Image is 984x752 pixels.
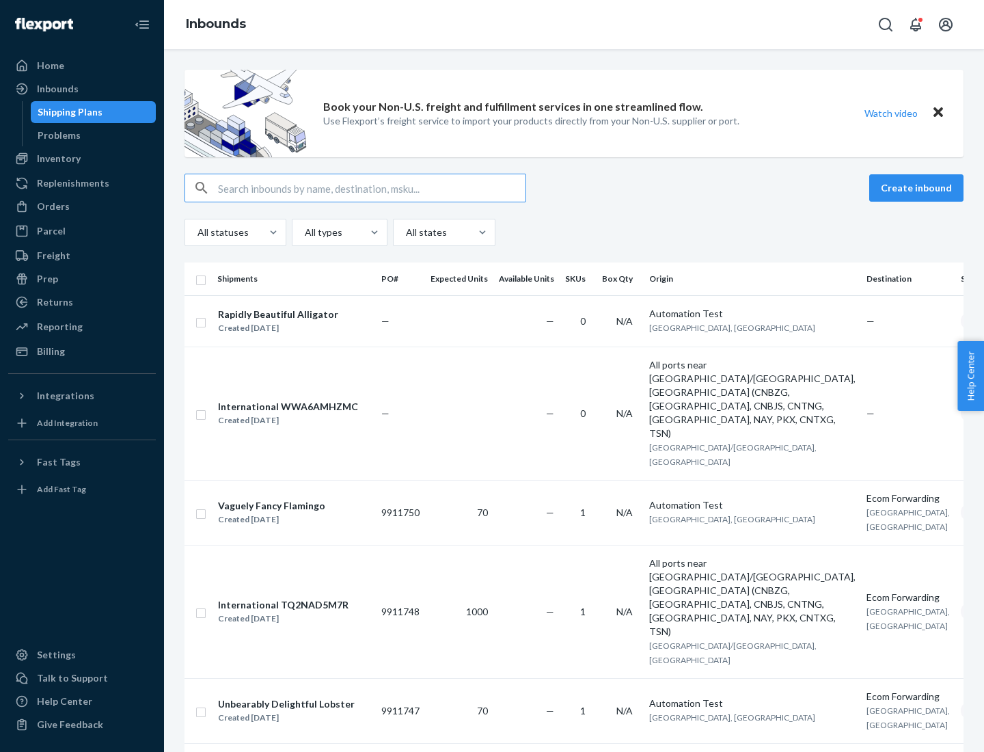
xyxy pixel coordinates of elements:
[38,105,102,119] div: Shipping Plans
[15,18,73,31] img: Flexport logo
[866,606,950,631] span: [GEOGRAPHIC_DATA], [GEOGRAPHIC_DATA]
[37,82,79,96] div: Inbounds
[649,498,856,512] div: Automation Test
[186,16,246,31] a: Inbounds
[8,316,156,338] a: Reporting
[37,695,92,708] div: Help Center
[218,174,525,202] input: Search inbounds by name, destination, msku...
[8,690,156,712] a: Help Center
[866,315,875,327] span: —
[37,224,66,238] div: Parcel
[8,340,156,362] a: Billing
[37,59,64,72] div: Home
[37,417,98,429] div: Add Integration
[477,507,488,518] span: 70
[8,451,156,473] button: Fast Tags
[405,226,406,239] input: All states
[580,507,586,518] span: 1
[866,591,950,604] div: Ecom Forwarding
[866,407,875,419] span: —
[560,263,597,295] th: SKUs
[8,385,156,407] button: Integrations
[597,263,644,295] th: Box Qty
[37,389,94,403] div: Integrations
[902,11,929,38] button: Open notifications
[376,480,425,545] td: 9911750
[38,129,81,142] div: Problems
[616,407,633,419] span: N/A
[37,718,103,731] div: Give Feedback
[493,263,560,295] th: Available Units
[212,263,376,295] th: Shipments
[8,78,156,100] a: Inbounds
[196,226,197,239] input: All statuses
[218,400,358,414] div: International WWA6AMHZMC
[8,667,156,689] a: Talk to Support
[381,315,389,327] span: —
[8,479,156,500] a: Add Fast Tag
[8,196,156,217] a: Orders
[466,606,488,617] span: 1000
[31,124,156,146] a: Problems
[546,315,554,327] span: —
[218,321,338,335] div: Created [DATE]
[8,268,156,290] a: Prep
[546,705,554,716] span: —
[649,514,815,524] span: [GEOGRAPHIC_DATA], [GEOGRAPHIC_DATA]
[580,606,586,617] span: 1
[649,641,817,665] span: [GEOGRAPHIC_DATA]/[GEOGRAPHIC_DATA], [GEOGRAPHIC_DATA]
[425,263,493,295] th: Expected Units
[37,200,70,213] div: Orders
[303,226,305,239] input: All types
[218,598,348,612] div: International TQ2NAD5M7R
[649,556,856,639] div: All ports near [GEOGRAPHIC_DATA]/[GEOGRAPHIC_DATA], [GEOGRAPHIC_DATA] (CNBZG, [GEOGRAPHIC_DATA], ...
[546,606,554,617] span: —
[381,407,389,419] span: —
[37,671,108,685] div: Talk to Support
[929,103,947,123] button: Close
[649,712,815,723] span: [GEOGRAPHIC_DATA], [GEOGRAPHIC_DATA]
[649,358,856,440] div: All ports near [GEOGRAPHIC_DATA]/[GEOGRAPHIC_DATA], [GEOGRAPHIC_DATA] (CNBZG, [GEOGRAPHIC_DATA], ...
[376,263,425,295] th: PO#
[932,11,959,38] button: Open account menu
[218,499,325,513] div: Vaguely Fancy Flamingo
[866,492,950,505] div: Ecom Forwarding
[37,176,109,190] div: Replenishments
[8,148,156,170] a: Inventory
[649,442,817,467] span: [GEOGRAPHIC_DATA]/[GEOGRAPHIC_DATA], [GEOGRAPHIC_DATA]
[866,507,950,532] span: [GEOGRAPHIC_DATA], [GEOGRAPHIC_DATA]
[37,272,58,286] div: Prep
[616,606,633,617] span: N/A
[580,705,586,716] span: 1
[218,711,355,725] div: Created [DATE]
[616,507,633,518] span: N/A
[546,407,554,419] span: —
[8,55,156,77] a: Home
[649,697,856,710] div: Automation Test
[8,245,156,267] a: Freight
[37,483,86,495] div: Add Fast Tag
[856,103,927,123] button: Watch video
[8,172,156,194] a: Replenishments
[323,99,703,115] p: Book your Non-U.S. freight and fulfillment services in one streamlined flow.
[644,263,861,295] th: Origin
[957,341,984,411] button: Help Center
[31,101,156,123] a: Shipping Plans
[649,307,856,321] div: Automation Test
[8,220,156,242] a: Parcel
[866,706,950,730] span: [GEOGRAPHIC_DATA], [GEOGRAPHIC_DATA]
[37,152,81,165] div: Inventory
[869,174,963,202] button: Create inbound
[8,714,156,736] button: Give Feedback
[175,5,257,44] ol: breadcrumbs
[37,648,76,662] div: Settings
[872,11,899,38] button: Open Search Box
[8,291,156,313] a: Returns
[37,320,83,334] div: Reporting
[376,678,425,743] td: 9911747
[218,414,358,427] div: Created [DATE]
[616,315,633,327] span: N/A
[218,513,325,526] div: Created [DATE]
[649,323,815,333] span: [GEOGRAPHIC_DATA], [GEOGRAPHIC_DATA]
[376,545,425,678] td: 9911748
